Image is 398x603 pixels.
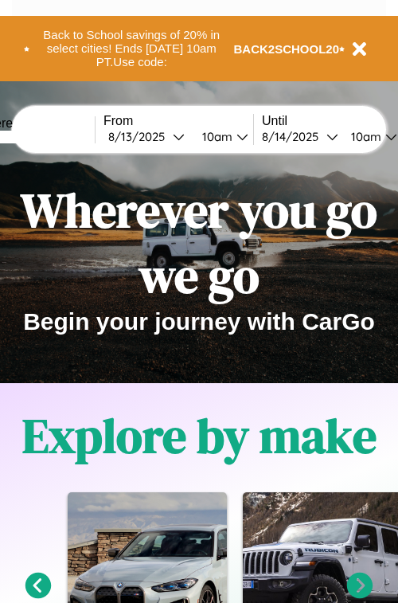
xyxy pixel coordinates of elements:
button: 10am [189,128,253,145]
button: 8/13/2025 [103,128,189,145]
button: Back to School savings of 20% in select cities! Ends [DATE] 10am PT.Use code: [29,24,234,73]
label: From [103,114,253,128]
h1: Explore by make [22,403,377,468]
b: BACK2SCHOOL20 [234,42,340,56]
div: 8 / 13 / 2025 [108,129,173,144]
div: 10am [194,129,236,144]
div: 10am [343,129,385,144]
div: 8 / 14 / 2025 [262,129,326,144]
